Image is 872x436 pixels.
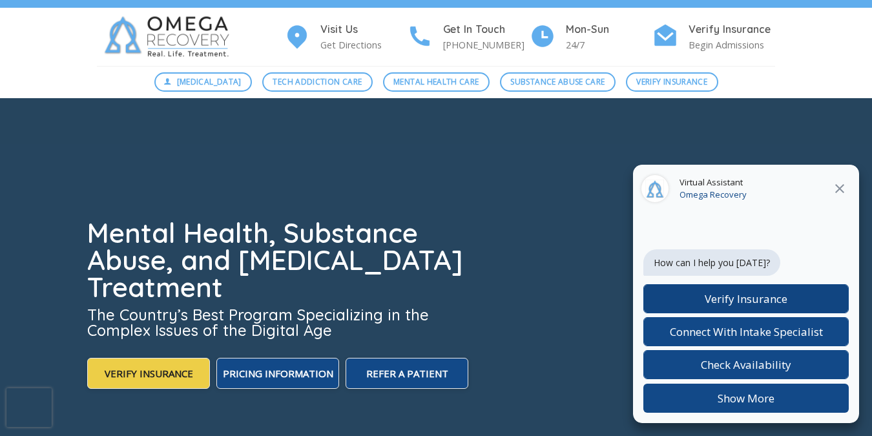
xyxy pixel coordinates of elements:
p: Begin Admissions [689,37,775,52]
span: Verify Insurance [636,76,707,88]
span: Tech Addiction Care [273,76,362,88]
img: Omega Recovery [97,8,242,66]
h3: The Country’s Best Program Specializing in the Complex Issues of the Digital Age [87,307,471,338]
p: 24/7 [566,37,652,52]
a: Mental Health Care [383,72,490,92]
a: Substance Abuse Care [500,72,616,92]
span: Mental Health Care [393,76,479,88]
p: Get Directions [320,37,407,52]
a: Verify Insurance Begin Admissions [652,21,775,53]
a: Get In Touch [PHONE_NUMBER] [407,21,530,53]
p: [PHONE_NUMBER] [443,37,530,52]
h4: Get In Touch [443,21,530,38]
a: Visit Us Get Directions [284,21,407,53]
span: Substance Abuse Care [510,76,605,88]
a: Verify Insurance [626,72,718,92]
a: Tech Addiction Care [262,72,373,92]
h4: Visit Us [320,21,407,38]
h4: Mon-Sun [566,21,652,38]
h4: Verify Insurance [689,21,775,38]
a: [MEDICAL_DATA] [154,72,253,92]
iframe: reCAPTCHA [6,388,52,427]
span: [MEDICAL_DATA] [177,76,242,88]
h1: Mental Health, Substance Abuse, and [MEDICAL_DATA] Treatment [87,220,471,301]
